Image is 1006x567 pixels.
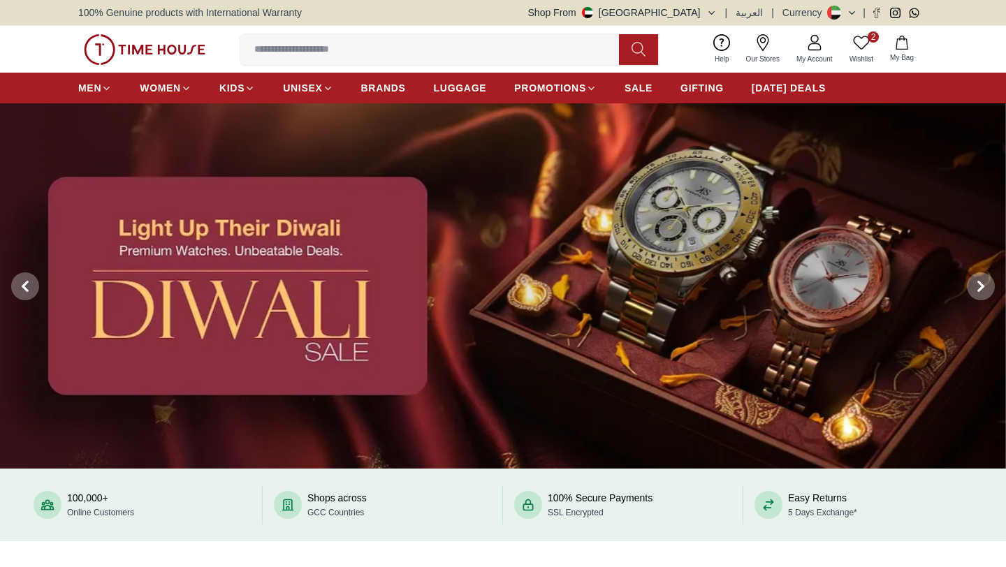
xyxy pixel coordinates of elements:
[752,81,826,95] span: [DATE] DEALS
[434,75,487,101] a: LUGGAGE
[219,75,255,101] a: KIDS
[548,508,604,517] span: SSL Encrypted
[752,75,826,101] a: [DATE] DEALS
[625,75,653,101] a: SALE
[78,75,112,101] a: MEN
[871,8,882,18] a: Facebook
[67,508,134,517] span: Online Customers
[884,52,919,63] span: My Bag
[283,81,322,95] span: UNISEX
[709,54,735,64] span: Help
[140,81,181,95] span: WOMEN
[725,6,728,20] span: |
[283,75,333,101] a: UNISEX
[78,81,101,95] span: MEN
[882,33,922,66] button: My Bag
[706,31,738,67] a: Help
[741,54,785,64] span: Our Stores
[548,491,653,519] div: 100% Secure Payments
[140,75,191,101] a: WOMEN
[582,7,593,18] img: United Arab Emirates
[841,31,882,67] a: 2Wishlist
[788,508,857,517] span: 5 Days Exchange*
[625,81,653,95] span: SALE
[771,6,774,20] span: |
[361,81,406,95] span: BRANDS
[361,75,406,101] a: BRANDS
[863,6,866,20] span: |
[782,6,828,20] div: Currency
[307,491,367,519] div: Shops across
[680,81,724,95] span: GIFTING
[738,31,788,67] a: Our Stores
[909,8,919,18] a: Whatsapp
[67,491,134,519] div: 100,000+
[514,81,586,95] span: PROMOTIONS
[434,81,487,95] span: LUGGAGE
[514,75,597,101] a: PROMOTIONS
[78,6,302,20] span: 100% Genuine products with International Warranty
[528,6,717,20] button: Shop From[GEOGRAPHIC_DATA]
[868,31,879,43] span: 2
[890,8,901,18] a: Instagram
[788,491,857,519] div: Easy Returns
[307,508,364,517] span: GCC Countries
[680,75,724,101] a: GIFTING
[844,54,879,64] span: Wishlist
[84,34,205,65] img: ...
[736,6,763,20] button: العربية
[791,54,838,64] span: My Account
[219,81,245,95] span: KIDS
